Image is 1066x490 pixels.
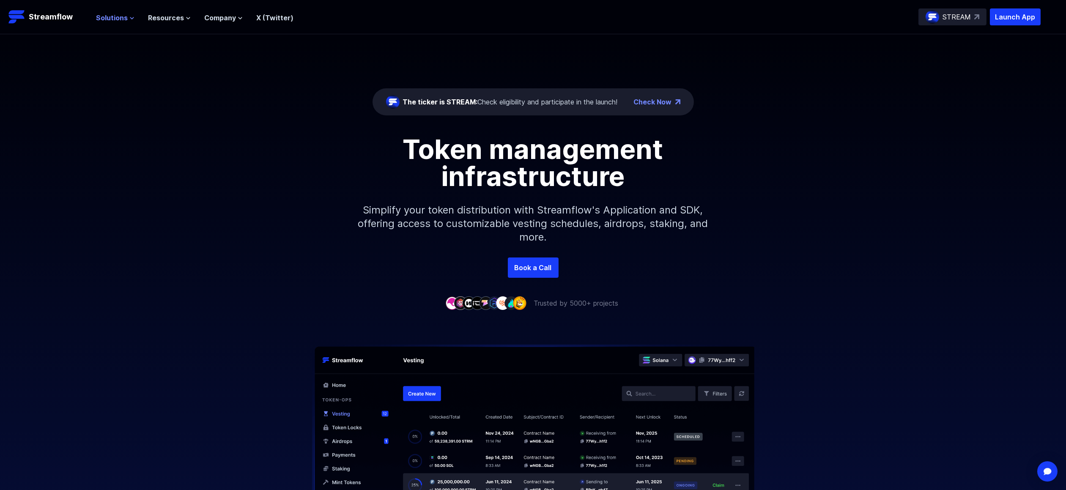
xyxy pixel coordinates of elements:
a: X (Twitter) [256,14,293,22]
span: Solutions [96,13,128,23]
p: STREAM [943,12,971,22]
span: Company [204,13,236,23]
img: company-2 [454,296,467,309]
img: company-6 [488,296,501,309]
a: Book a Call [508,257,559,278]
button: Company [204,13,243,23]
button: Launch App [990,8,1041,25]
img: company-5 [479,296,493,309]
a: Streamflow [8,8,88,25]
div: Check eligibility and participate in the launch! [403,97,618,107]
img: Streamflow Logo [8,8,25,25]
a: Check Now [634,97,672,107]
p: Streamflow [29,11,73,23]
h1: Token management infrastructure [343,136,723,190]
a: STREAM [918,8,987,25]
button: Resources [148,13,191,23]
img: company-4 [471,296,484,309]
img: streamflow-logo-circle.png [926,10,939,24]
button: Solutions [96,13,134,23]
img: company-3 [462,296,476,309]
img: company-1 [445,296,459,309]
span: The ticker is STREAM: [403,98,478,106]
img: company-8 [504,296,518,309]
p: Simplify your token distribution with Streamflow's Application and SDK, offering access to custom... [351,190,715,257]
img: company-9 [513,296,526,309]
p: Trusted by 5000+ projects [534,298,619,308]
img: company-7 [496,296,510,309]
img: top-right-arrow.svg [974,14,979,19]
span: Resources [148,13,184,23]
img: top-right-arrow.png [675,99,680,104]
div: Open Intercom Messenger [1037,461,1058,482]
img: streamflow-logo-circle.png [386,95,400,109]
